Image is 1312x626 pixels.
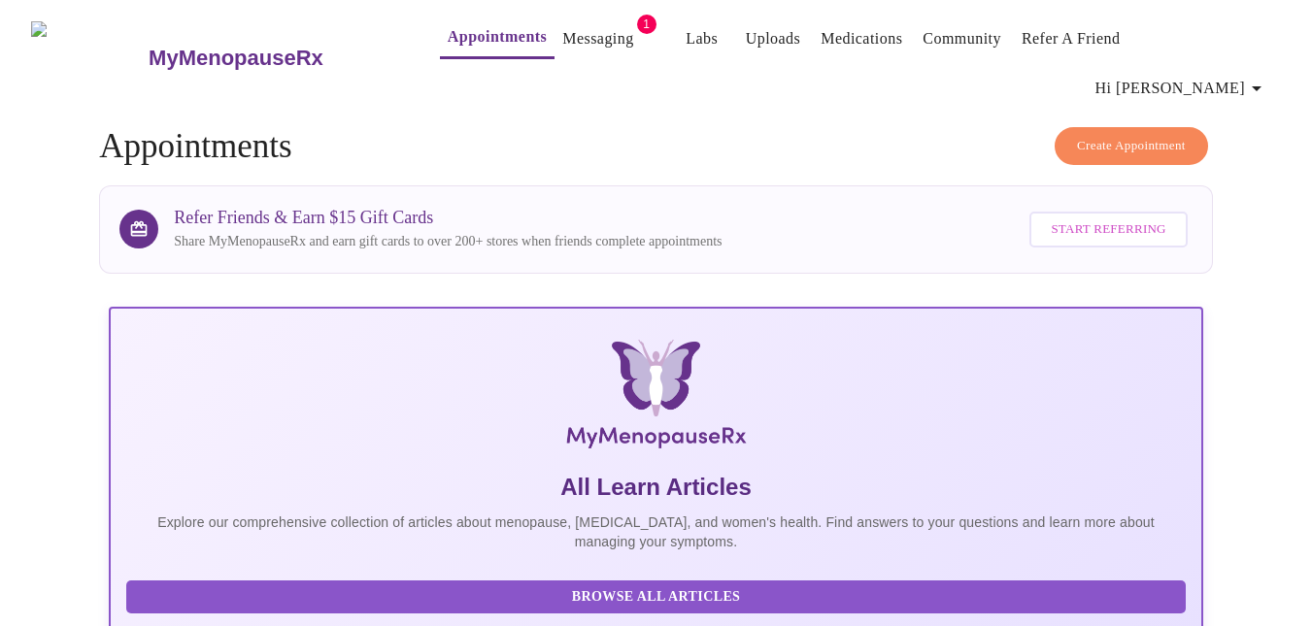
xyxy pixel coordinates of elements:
a: Browse All Articles [126,587,1191,604]
h4: Appointments [99,127,1213,166]
button: Appointments [440,17,555,59]
h3: Refer Friends & Earn $15 Gift Cards [174,208,722,228]
img: MyMenopauseRx Logo [290,340,1021,456]
span: 1 [637,15,656,34]
a: Appointments [448,23,547,50]
a: MyMenopauseRx [147,24,401,92]
a: Refer a Friend [1022,25,1121,52]
button: Labs [671,19,733,58]
a: Start Referring [1025,202,1192,257]
span: Create Appointment [1077,135,1186,157]
p: Explore our comprehensive collection of articles about menopause, [MEDICAL_DATA], and women's hea... [126,512,1186,551]
button: Start Referring [1029,212,1187,247]
a: Labs [686,25,718,52]
h3: MyMenopauseRx [149,46,323,71]
button: Browse All Articles [126,580,1186,614]
button: Create Appointment [1055,127,1208,165]
button: Hi [PERSON_NAME] [1088,69,1276,108]
span: Browse All Articles [146,585,1166,610]
a: Medications [821,25,902,52]
span: Hi [PERSON_NAME] [1095,75,1268,102]
img: MyMenopauseRx Logo [31,21,147,94]
button: Refer a Friend [1014,19,1128,58]
button: Medications [813,19,910,58]
button: Uploads [738,19,809,58]
a: Messaging [562,25,633,52]
a: Community [923,25,1001,52]
p: Share MyMenopauseRx and earn gift cards to over 200+ stores when friends complete appointments [174,232,722,251]
button: Community [915,19,1009,58]
button: Messaging [555,19,641,58]
h5: All Learn Articles [126,472,1186,503]
span: Start Referring [1051,218,1165,241]
a: Uploads [746,25,801,52]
